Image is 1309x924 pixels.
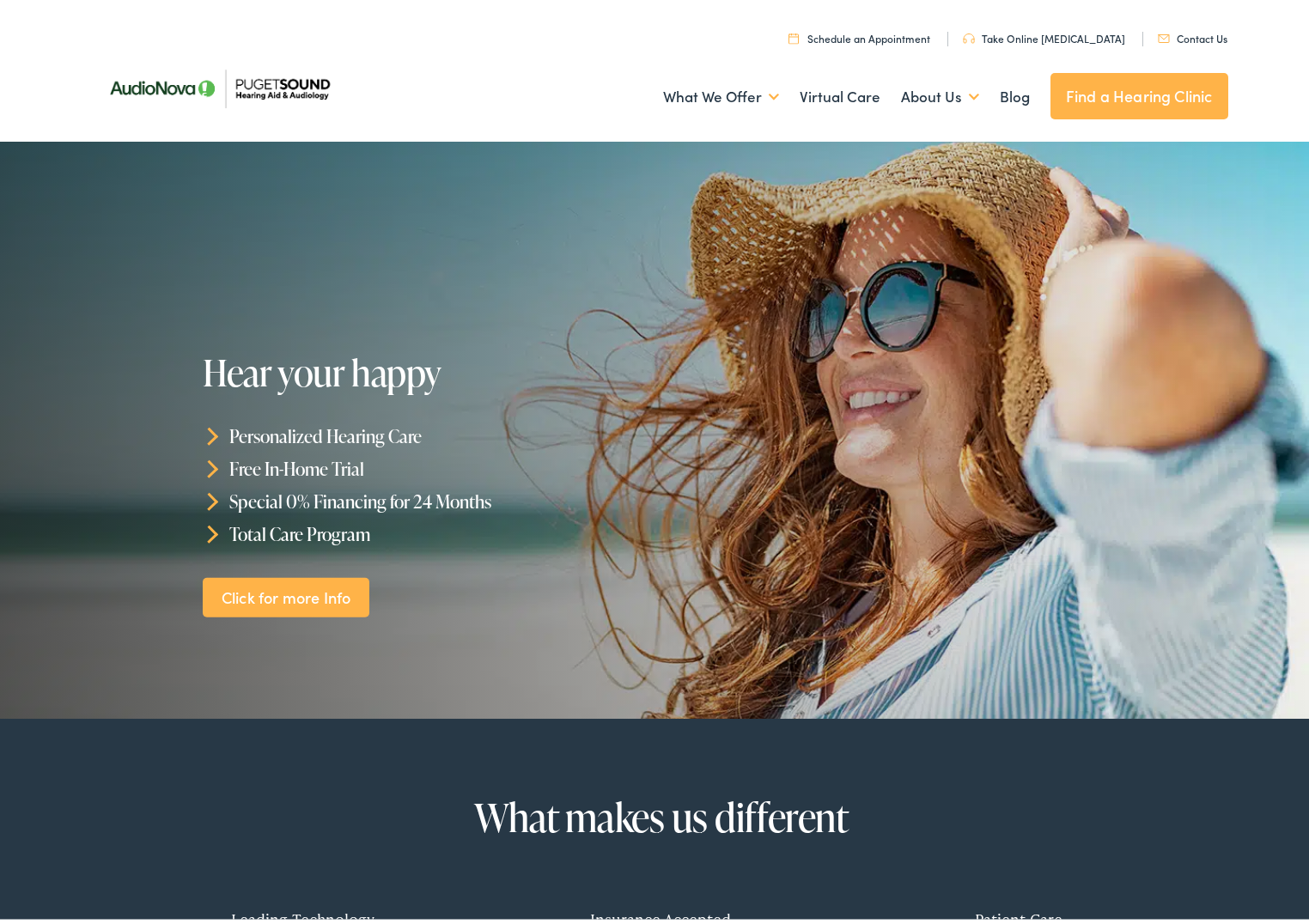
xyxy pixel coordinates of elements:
h2: What makes us different [137,792,1185,835]
a: Click for more Info [203,573,369,613]
img: utility icon [788,28,799,40]
img: utility icon [1158,30,1170,39]
a: Blog [1000,61,1030,125]
li: Total Care Program [203,513,661,545]
a: Contact Us [1158,27,1227,41]
a: Find a Hearing Clinic [1050,69,1228,115]
a: About Us [901,61,979,125]
a: Schedule an Appointment [788,27,930,41]
li: Free In-Home Trial [203,448,661,481]
li: Special 0% Financing for 24 Months [203,481,661,514]
a: What We Offer [663,61,779,125]
img: utility icon [963,29,975,40]
li: Personalized Hearing Care [203,416,661,448]
a: Take Online [MEDICAL_DATA] [963,27,1125,41]
a: Virtual Care [800,61,880,125]
h1: Hear your happy [203,349,661,388]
